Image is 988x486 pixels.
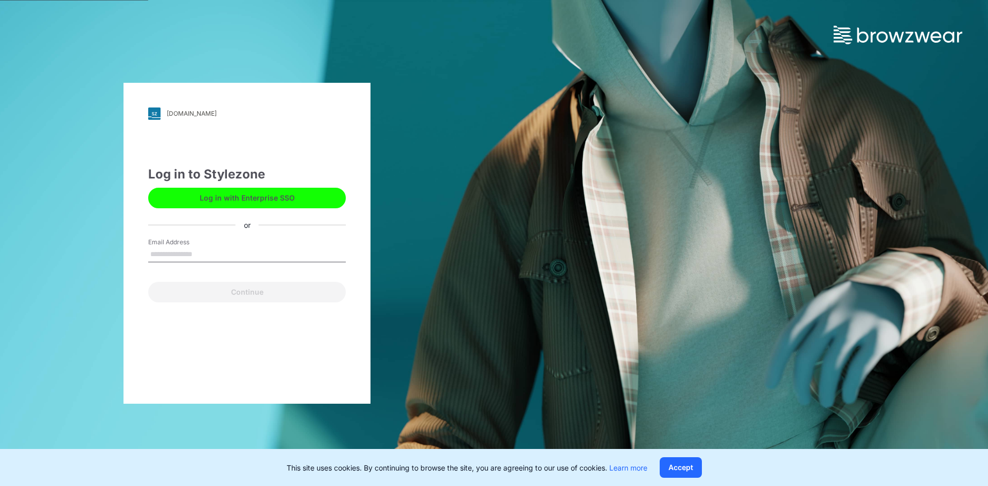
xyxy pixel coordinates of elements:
[148,107,161,120] img: svg+xml;base64,PHN2ZyB3aWR0aD0iMjgiIGhlaWdodD0iMjgiIHZpZXdCb3g9IjAgMCAyOCAyOCIgZmlsbD0ibm9uZSIgeG...
[167,110,217,117] div: [DOMAIN_NAME]
[148,165,346,184] div: Log in to Stylezone
[287,462,647,473] p: This site uses cookies. By continuing to browse the site, you are agreeing to our use of cookies.
[609,463,647,472] a: Learn more
[660,457,702,478] button: Accept
[148,238,220,247] label: Email Address
[148,107,346,120] a: [DOMAIN_NAME]
[148,188,346,208] button: Log in with Enterprise SSO
[834,26,962,44] img: browzwear-logo.73288ffb.svg
[236,220,259,230] div: or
